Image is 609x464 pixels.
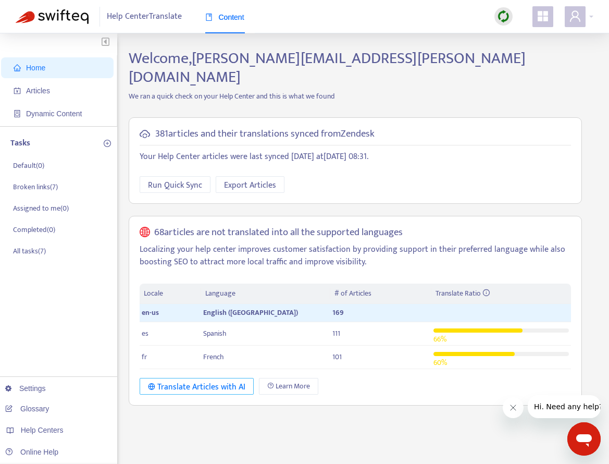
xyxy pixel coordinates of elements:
[205,14,213,21] span: book
[140,227,150,239] span: global
[16,9,89,24] img: Swifteq
[330,284,431,304] th: # of Articles
[154,227,403,239] h5: 68 articles are not translated into all the supported languages
[142,327,148,339] span: es
[5,448,58,456] a: Online Help
[528,395,601,418] iframe: Message from company
[104,140,111,147] span: plus-circle
[203,327,227,339] span: Spanish
[14,110,21,117] span: container
[537,10,549,22] span: appstore
[140,176,210,193] button: Run Quick Sync
[5,384,46,393] a: Settings
[142,351,147,363] span: fr
[224,179,276,192] span: Export Articles
[140,243,571,268] p: Localizing your help center improves customer satisfaction by providing support in their preferre...
[14,64,21,71] span: home
[332,327,340,339] span: 111
[26,109,82,118] span: Dynamic Content
[433,357,447,369] span: 60 %
[5,405,49,413] a: Glossary
[332,307,344,319] span: 169
[140,129,150,139] span: cloud-sync
[13,224,55,235] p: Completed ( 0 )
[276,381,310,392] span: Learn More
[13,246,46,257] p: All tasks ( 7 )
[21,426,64,434] span: Help Centers
[203,307,298,319] span: English ([GEOGRAPHIC_DATA])
[142,307,159,319] span: en-us
[121,91,590,102] p: We ran a quick check on your Help Center and this is what we found
[497,10,510,23] img: sync.dc5367851b00ba804db3.png
[26,64,45,72] span: Home
[107,7,182,27] span: Help Center Translate
[259,378,318,395] a: Learn More
[6,7,75,16] span: Hi. Need any help?
[148,179,202,192] span: Run Quick Sync
[503,397,524,418] iframe: Close message
[203,351,224,363] span: French
[13,181,58,192] p: Broken links ( 7 )
[13,160,44,171] p: Default ( 0 )
[201,284,330,304] th: Language
[567,422,601,456] iframe: Button to launch messaging window
[140,284,201,304] th: Locale
[26,87,50,95] span: Articles
[140,151,571,163] p: Your Help Center articles were last synced [DATE] at [DATE] 08:31 .
[10,137,30,150] p: Tasks
[155,128,375,140] h5: 381 articles and their translations synced from Zendesk
[436,288,567,299] div: Translate Ratio
[332,351,342,363] span: 101
[14,87,21,94] span: account-book
[216,176,284,193] button: Export Articles
[205,13,244,21] span: Content
[140,378,254,395] button: Translate Articles with AI
[13,203,69,214] p: Assigned to me ( 0 )
[129,45,526,90] span: Welcome, [PERSON_NAME][EMAIL_ADDRESS][PERSON_NAME][DOMAIN_NAME]
[569,10,581,22] span: user
[433,333,446,345] span: 66 %
[148,381,245,394] div: Translate Articles with AI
